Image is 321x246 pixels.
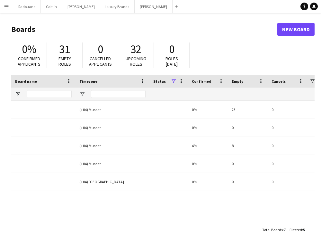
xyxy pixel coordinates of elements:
div: 0 [228,119,268,137]
span: Empty [232,79,243,84]
span: Roles [DATE] [165,56,178,67]
span: Upcoming roles [126,56,146,67]
button: [PERSON_NAME] [135,0,173,13]
span: 0% [22,42,36,56]
div: (+04) Muscat [76,137,149,155]
div: : [262,223,286,236]
button: Caitlin [41,0,62,13]
button: Open Filter Menu [79,91,85,97]
div: (+04) [GEOGRAPHIC_DATA] [76,173,149,191]
span: 7 [284,227,286,232]
span: Timezone [79,79,97,84]
div: 0% [188,173,228,191]
button: Luxury Brands [100,0,135,13]
h1: Boards [11,24,277,34]
div: 0 [228,155,268,173]
button: Radouane [13,0,41,13]
div: 0 [268,101,308,118]
span: Confirmed applicants [18,56,40,67]
div: 8 [228,137,268,155]
span: 32 [130,42,141,56]
div: 0% [188,119,228,137]
div: 0% [188,101,228,118]
div: 0% [188,155,228,173]
span: 0 [169,42,174,56]
span: 31 [59,42,70,56]
div: 0 [228,173,268,191]
button: Open Filter Menu [15,91,21,97]
div: 0 [268,155,308,173]
div: 0 [268,173,308,191]
button: [PERSON_NAME] [62,0,100,13]
div: (+04) Muscat [76,119,149,137]
div: 23 [228,101,268,118]
div: 0 [268,137,308,155]
input: Timezone Filter Input [91,90,146,98]
span: Cancels [272,79,286,84]
span: 0 [98,42,103,56]
span: Total Boards [262,227,283,232]
span: Filtered [290,227,302,232]
span: 5 [303,227,305,232]
span: Status [153,79,166,84]
div: (+04) Muscat [76,155,149,173]
span: Confirmed [192,79,211,84]
input: Board name Filter Input [27,90,72,98]
div: 4% [188,137,228,155]
div: 0 [268,119,308,137]
span: Cancelled applicants [89,56,112,67]
div: (+04) Muscat [76,101,149,118]
span: Empty roles [58,56,71,67]
span: Board name [15,79,37,84]
div: : [290,223,305,236]
a: New Board [277,23,315,36]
